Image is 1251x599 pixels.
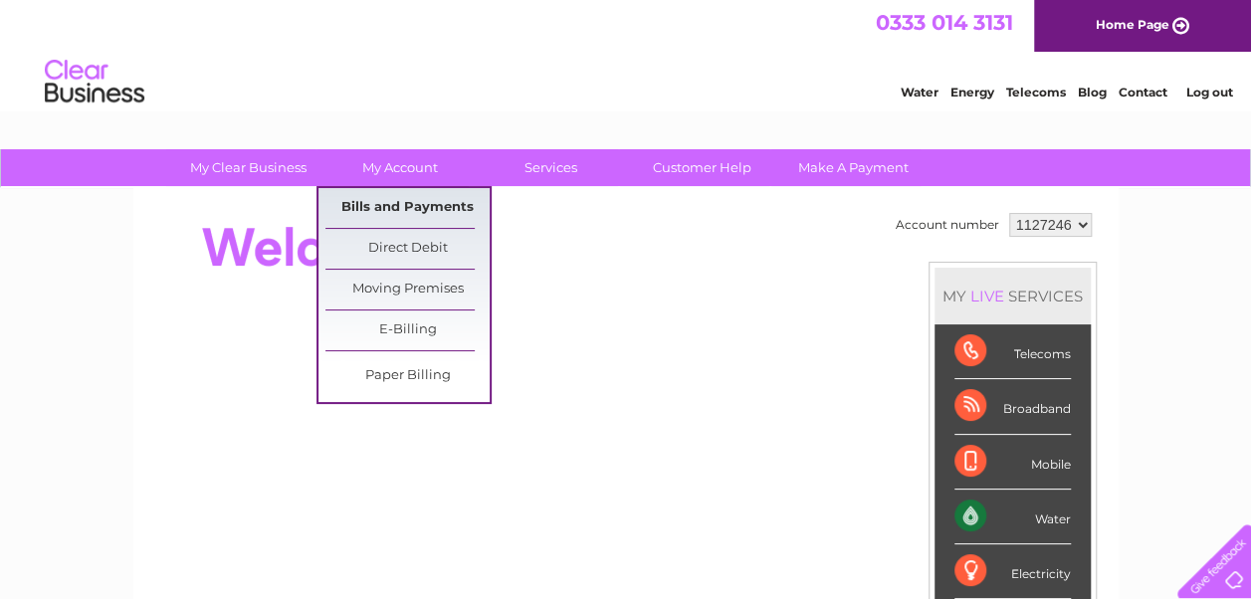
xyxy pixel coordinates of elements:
a: E-Billing [325,310,490,350]
a: Customer Help [620,149,784,186]
a: Energy [950,85,994,100]
div: Water [954,490,1071,544]
a: Bills and Payments [325,188,490,228]
a: Services [469,149,633,186]
a: Contact [1119,85,1167,100]
div: Broadband [954,379,1071,434]
a: My Account [317,149,482,186]
a: Log out [1185,85,1232,100]
img: logo.png [44,52,145,112]
a: Direct Debit [325,229,490,269]
a: My Clear Business [166,149,330,186]
div: Clear Business is a trading name of Verastar Limited (registered in [GEOGRAPHIC_DATA] No. 3667643... [156,11,1097,97]
a: 0333 014 3131 [876,10,1013,35]
a: Blog [1078,85,1107,100]
div: Telecoms [954,324,1071,379]
a: Paper Billing [325,356,490,396]
div: MY SERVICES [935,268,1091,324]
td: Account number [891,208,1004,242]
div: Electricity [954,544,1071,599]
a: Moving Premises [325,270,490,309]
a: Telecoms [1006,85,1066,100]
div: LIVE [966,287,1008,305]
a: Water [901,85,938,100]
a: Make A Payment [771,149,936,186]
div: Mobile [954,435,1071,490]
